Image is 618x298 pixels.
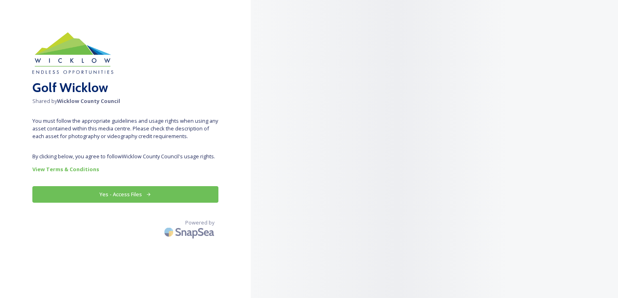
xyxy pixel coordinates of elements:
[162,222,218,241] img: SnapSea Logo
[32,186,218,203] button: Yes - Access Files
[32,78,218,97] h2: Golf Wicklow
[32,97,218,105] span: Shared by
[32,166,99,173] strong: View Terms & Conditions
[32,153,218,160] span: By clicking below, you agree to follow Wicklow County Council 's usage rights.
[32,117,218,141] span: You must follow the appropriate guidelines and usage rights when using any asset contained within...
[32,32,113,74] img: download%20(10).png
[57,97,120,105] strong: Wicklow County Council
[185,219,214,227] span: Powered by
[32,164,218,174] a: View Terms & Conditions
